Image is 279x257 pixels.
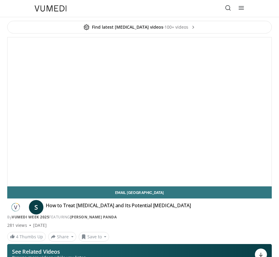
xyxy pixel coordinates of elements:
[7,222,27,228] span: 281 views
[33,222,47,228] div: [DATE]
[165,24,196,30] span: 100+ videos
[16,234,18,240] span: 4
[12,214,49,220] a: Vumedi Week 2025
[46,202,191,212] h4: How to Treat [MEDICAL_DATA] and Its Potential [MEDICAL_DATA]
[12,249,86,255] p: See Related Videos
[35,5,67,11] img: VuMedi Logo
[7,232,46,241] a: 4 Thumbs Up
[7,21,272,33] a: Find latest [MEDICAL_DATA] videos·100+ videos
[7,214,272,220] div: By FEATURING
[70,214,117,220] a: [PERSON_NAME] Panda
[7,202,24,212] img: Vumedi Week 2025
[7,186,272,198] a: Email [GEOGRAPHIC_DATA]
[29,200,43,214] a: S
[8,37,271,186] video-js: Video Player
[79,232,109,242] button: Save to
[48,232,76,242] button: Share
[83,24,163,30] span: Find latest [MEDICAL_DATA] videos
